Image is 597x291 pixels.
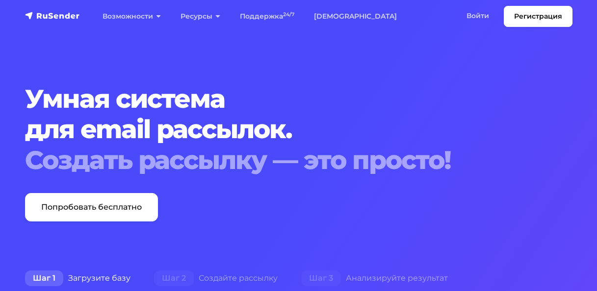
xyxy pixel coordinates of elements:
[25,270,63,286] span: Шаг 1
[154,270,194,286] span: Шаг 2
[25,11,80,21] img: RuSender
[171,6,230,26] a: Ресурсы
[25,193,158,221] a: Попробовать бесплатно
[504,6,572,27] a: Регистрация
[283,11,294,18] sup: 24/7
[304,6,407,26] a: [DEMOGRAPHIC_DATA]
[93,6,171,26] a: Возможности
[25,84,572,175] h1: Умная система для email рассылок.
[13,268,142,288] div: Загрузите базу
[230,6,304,26] a: Поддержка24/7
[289,268,460,288] div: Анализируйте результат
[142,268,289,288] div: Создайте рассылку
[301,270,341,286] span: Шаг 3
[25,145,572,175] div: Создать рассылку — это просто!
[457,6,499,26] a: Войти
